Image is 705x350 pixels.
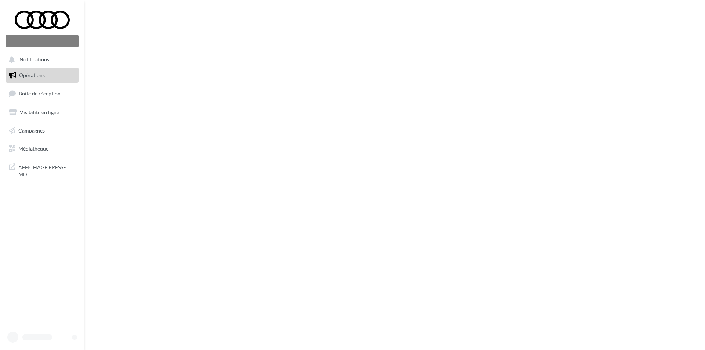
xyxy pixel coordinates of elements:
a: Opérations [4,68,80,83]
span: Visibilité en ligne [20,109,59,115]
span: Médiathèque [18,145,48,152]
span: Notifications [19,57,49,63]
a: Visibilité en ligne [4,105,80,120]
a: Campagnes [4,123,80,138]
span: Boîte de réception [19,90,61,97]
span: Opérations [19,72,45,78]
div: Nouvelle campagne [6,35,79,47]
span: AFFICHAGE PRESSE MD [18,162,76,178]
a: Boîte de réception [4,86,80,101]
a: AFFICHAGE PRESSE MD [4,159,80,181]
span: Campagnes [18,127,45,133]
a: Médiathèque [4,141,80,156]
